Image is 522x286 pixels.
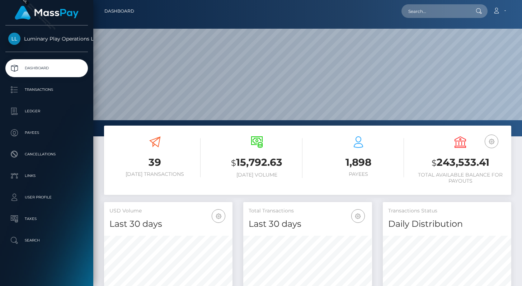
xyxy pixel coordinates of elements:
[249,218,366,230] h4: Last 30 days
[5,102,88,120] a: Ledger
[211,172,302,178] h6: [DATE] Volume
[5,188,88,206] a: User Profile
[432,158,437,168] small: $
[104,4,134,19] a: Dashboard
[8,63,85,74] p: Dashboard
[5,124,88,142] a: Payees
[8,149,85,160] p: Cancellations
[8,106,85,117] p: Ledger
[5,145,88,163] a: Cancellations
[5,167,88,185] a: Links
[8,235,85,246] p: Search
[5,81,88,99] a: Transactions
[415,155,506,170] h3: 243,533.41
[401,4,469,18] input: Search...
[8,192,85,203] p: User Profile
[8,170,85,181] p: Links
[5,36,88,42] span: Luminary Play Operations Limited
[5,59,88,77] a: Dashboard
[231,158,236,168] small: $
[8,127,85,138] p: Payees
[8,33,20,45] img: Luminary Play Operations Limited
[8,84,85,95] p: Transactions
[313,155,404,169] h3: 1,898
[249,207,366,215] h5: Total Transactions
[388,207,506,215] h5: Transactions Status
[313,171,404,177] h6: Payees
[211,155,302,170] h3: 15,792.63
[109,171,201,177] h6: [DATE] Transactions
[109,218,227,230] h4: Last 30 days
[415,172,506,184] h6: Total Available Balance for Payouts
[388,218,506,230] h4: Daily Distribution
[5,231,88,249] a: Search
[15,6,79,20] img: MassPay Logo
[109,207,227,215] h5: USD Volume
[109,155,201,169] h3: 39
[5,210,88,228] a: Taxes
[8,214,85,224] p: Taxes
